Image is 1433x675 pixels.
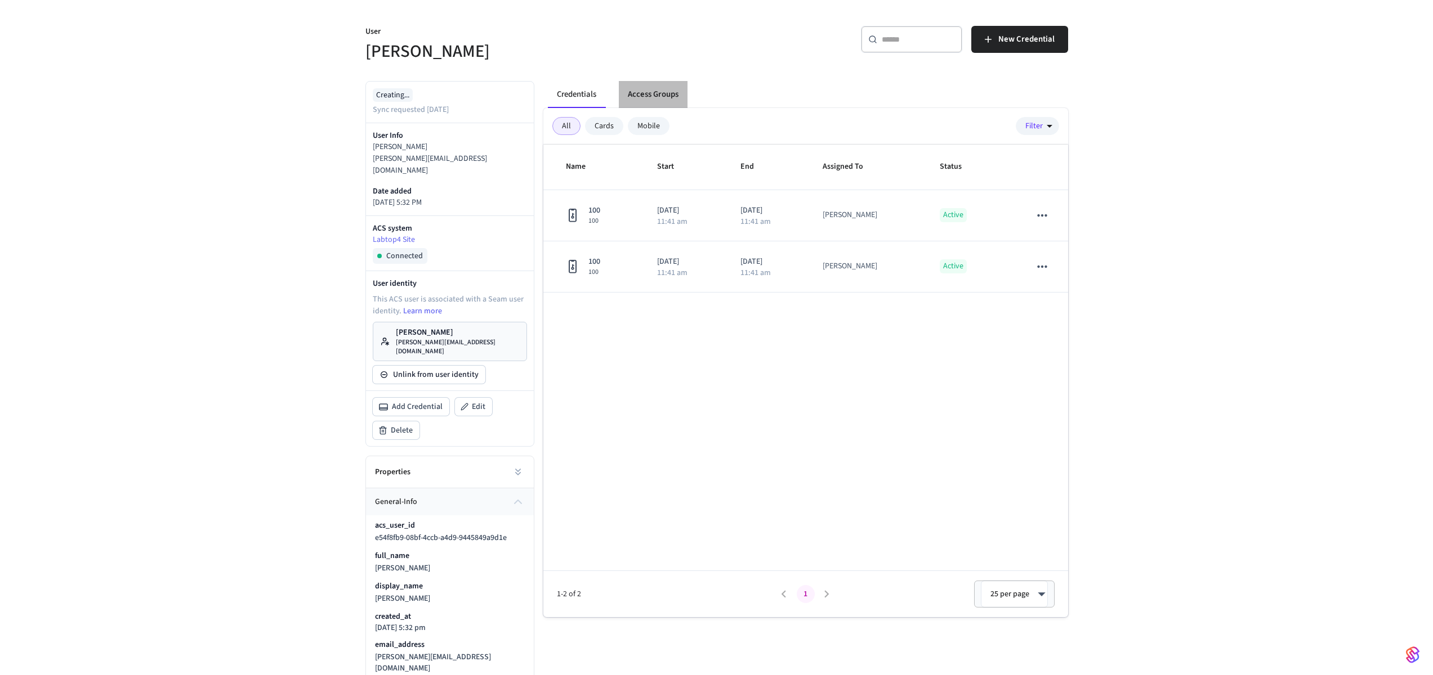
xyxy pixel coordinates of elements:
[557,588,774,600] span: 1-2 of 2
[375,623,426,632] p: [DATE] 5:32 pm
[375,639,425,650] p: email_address
[373,322,527,361] a: [PERSON_NAME][PERSON_NAME][EMAIL_ADDRESS][DOMAIN_NAME]
[373,141,527,153] p: [PERSON_NAME]
[940,158,976,175] span: Status
[740,218,771,226] p: 11:41 am
[373,366,485,384] button: Unlink from user identity
[774,585,838,603] nav: pagination navigation
[628,117,669,135] div: Mobile
[823,158,878,175] span: Assigned To
[391,425,413,436] span: Delete
[588,217,600,226] span: 100
[373,398,449,416] button: Add Credential
[552,117,581,135] div: All
[375,550,409,561] p: full_name
[386,250,423,262] span: Connected
[585,117,623,135] div: Cards
[797,585,815,603] button: page 1
[740,205,796,217] p: [DATE]
[472,401,485,412] span: Edit
[373,186,527,197] p: Date added
[392,401,443,412] span: Add Credential
[740,158,769,175] span: End
[548,81,605,108] button: Credentials
[375,611,411,622] p: created_at
[940,208,967,222] p: Active
[375,651,491,674] span: [PERSON_NAME][EMAIL_ADDRESS][DOMAIN_NAME]
[375,532,507,543] span: e54f8fb9-08bf-4ccb-a4d9-9445849a9d1e
[373,223,527,234] p: ACS system
[940,259,967,273] p: Active
[373,421,419,439] button: Delete
[1016,117,1059,135] button: Filter
[373,130,527,141] p: User Info
[1406,646,1419,664] img: SeamLogoGradient.69752ec5.svg
[373,234,527,246] a: Labtop4 Site
[396,327,520,338] p: [PERSON_NAME]
[823,260,877,272] div: [PERSON_NAME]
[740,256,796,268] p: [DATE]
[998,32,1055,47] span: New Credential
[375,562,430,574] span: [PERSON_NAME]
[588,256,600,268] span: 100
[365,40,710,63] h5: [PERSON_NAME]
[375,520,415,531] p: acs_user_id
[373,153,527,177] p: [PERSON_NAME][EMAIL_ADDRESS][DOMAIN_NAME]
[566,158,600,175] span: Name
[657,256,713,268] p: [DATE]
[543,145,1068,292] table: sticky table
[373,104,449,116] p: Sync requested [DATE]
[373,278,527,289] p: User identity
[373,197,527,209] p: [DATE] 5:32 PM
[657,218,688,226] p: 11:41 am
[365,26,710,40] p: User
[740,269,771,277] p: 11:41 am
[375,466,410,478] h2: Properties
[373,294,527,317] p: This ACS user is associated with a Seam user identity.
[657,269,688,277] p: 11:41 am
[366,488,534,515] button: general-info
[375,580,423,592] p: display_name
[823,209,877,221] div: [PERSON_NAME]
[588,268,600,277] span: 100
[403,305,442,317] a: Learn more
[657,158,689,175] span: Start
[588,205,600,217] span: 100
[375,593,430,604] span: [PERSON_NAME]
[657,205,713,217] p: [DATE]
[396,338,520,356] p: [PERSON_NAME][EMAIL_ADDRESS][DOMAIN_NAME]
[981,580,1048,607] div: 25 per page
[373,88,413,102] div: Creating...
[375,496,417,508] span: general-info
[971,26,1068,53] button: New Credential
[619,81,688,108] button: Access Groups
[455,398,492,416] button: Edit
